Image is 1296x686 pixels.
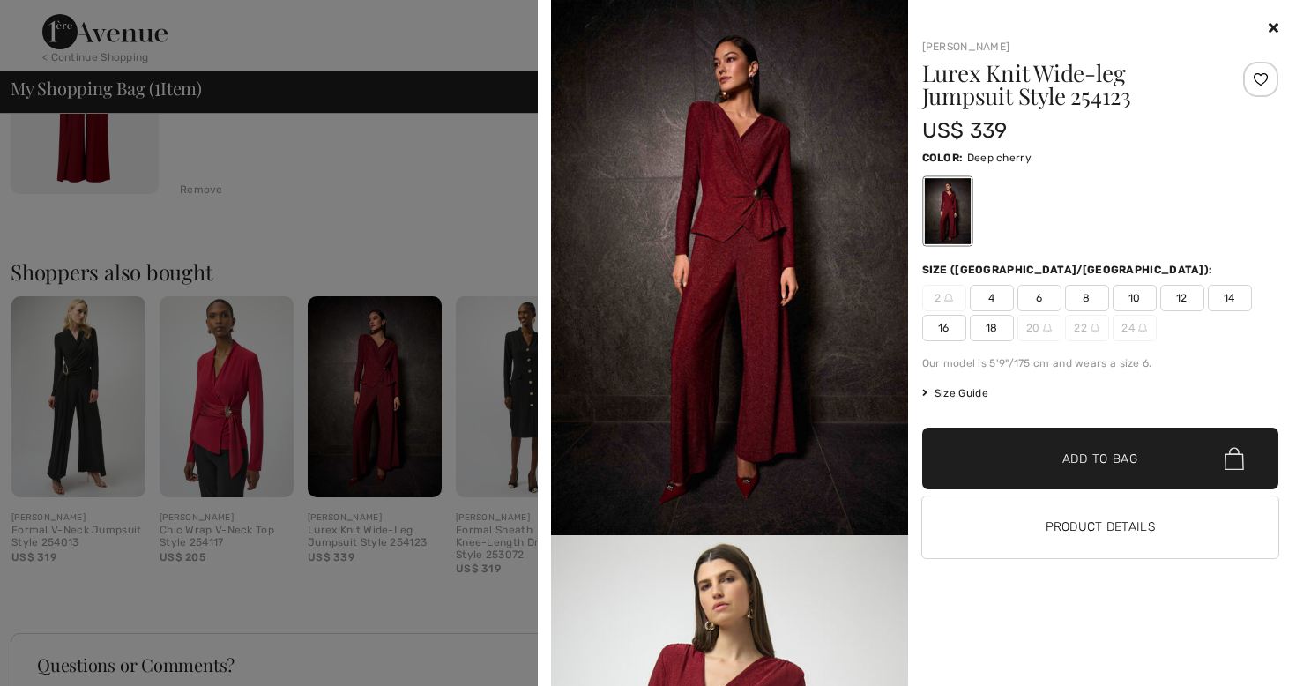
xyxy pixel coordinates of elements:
[1065,285,1109,311] span: 8
[922,41,1010,53] a: [PERSON_NAME]
[922,285,966,311] span: 2
[922,152,964,164] span: Color:
[922,428,1279,489] button: Add to Bag
[922,118,1008,143] span: US$ 339
[1160,285,1204,311] span: 12
[922,355,1279,371] div: Our model is 5'9"/175 cm and wears a size 6.
[922,496,1279,558] button: Product Details
[1017,315,1061,341] span: 20
[922,315,966,341] span: 16
[944,294,953,302] img: ring-m.svg
[1208,285,1252,311] span: 14
[1062,450,1138,468] span: Add to Bag
[1065,315,1109,341] span: 22
[1113,315,1157,341] span: 24
[1138,324,1147,332] img: ring-m.svg
[1113,285,1157,311] span: 10
[1043,324,1052,332] img: ring-m.svg
[967,152,1032,164] span: Deep cherry
[922,385,988,401] span: Size Guide
[970,285,1014,311] span: 4
[970,315,1014,341] span: 18
[1091,324,1099,332] img: ring-m.svg
[1017,285,1061,311] span: 6
[924,178,970,244] div: Deep cherry
[922,62,1219,108] h1: Lurex Knit Wide-leg Jumpsuit Style 254123
[1225,447,1244,470] img: Bag.svg
[41,12,78,28] span: Chat
[922,262,1217,278] div: Size ([GEOGRAPHIC_DATA]/[GEOGRAPHIC_DATA]):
